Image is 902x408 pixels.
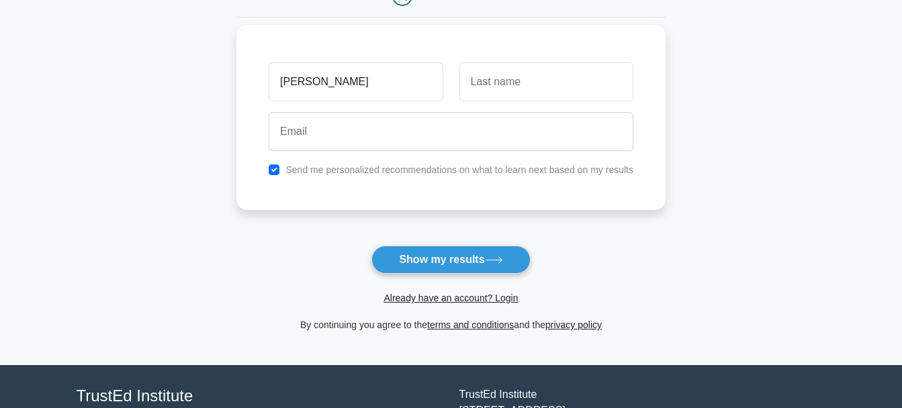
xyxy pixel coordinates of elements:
[459,62,633,101] input: Last name
[285,164,633,175] label: Send me personalized recommendations on what to learn next based on my results
[269,62,443,101] input: First name
[269,112,633,151] input: Email
[371,246,530,274] button: Show my results
[77,387,443,406] h4: TrustEd Institute
[228,317,674,333] div: By continuing you agree to the and the
[384,293,518,303] a: Already have an account? Login
[427,319,514,330] a: terms and conditions
[545,319,602,330] a: privacy policy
